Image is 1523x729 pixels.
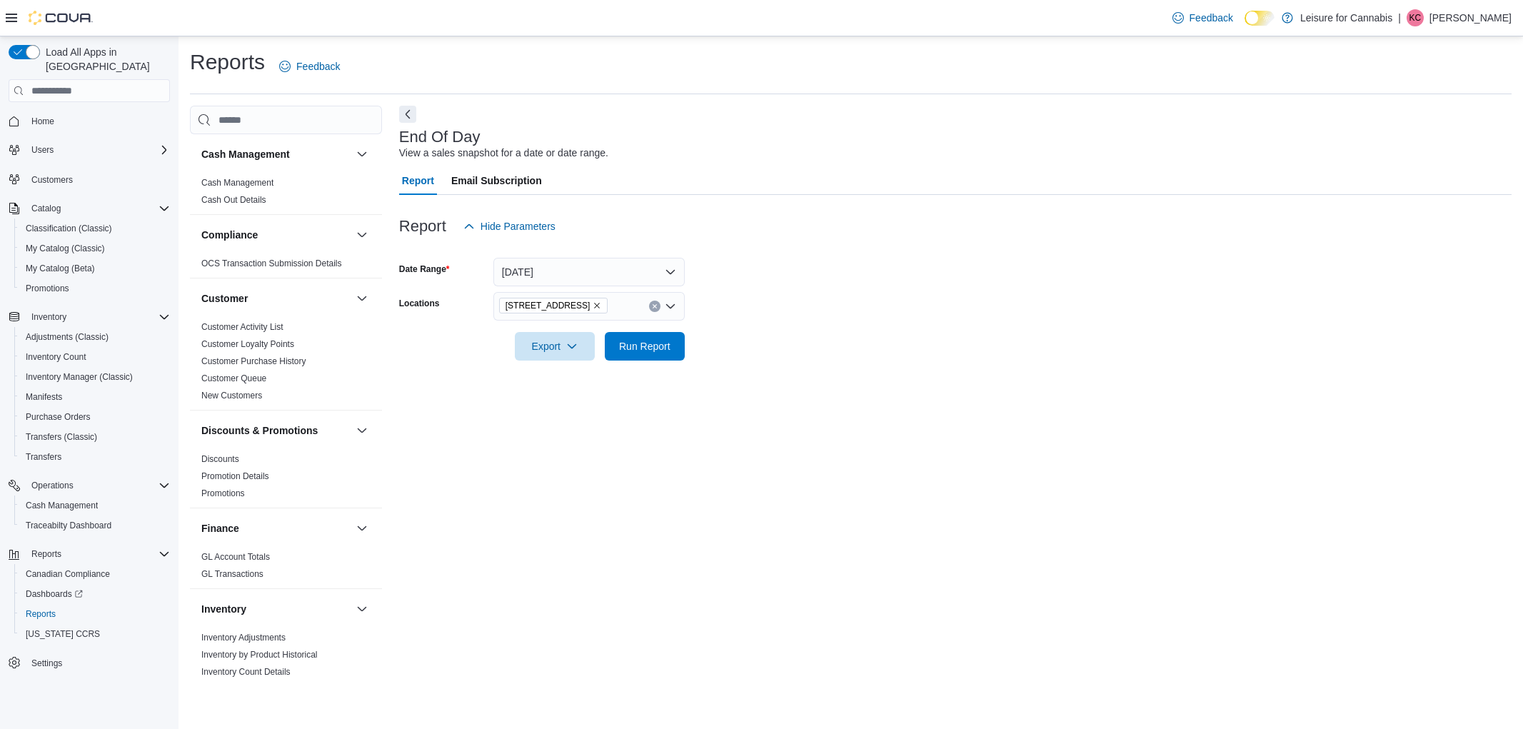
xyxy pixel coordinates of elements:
h3: Compliance [201,228,258,242]
nav: Complex example [9,105,170,710]
button: My Catalog (Classic) [14,238,176,258]
a: GL Transactions [201,569,263,579]
h1: Reports [190,48,265,76]
a: Feedback [273,52,346,81]
span: Feedback [1190,11,1233,25]
span: Inventory Manager (Classic) [26,371,133,383]
a: Purchase Orders [20,408,96,426]
span: Inventory by Product Historical [201,649,318,660]
span: Reports [26,546,170,563]
span: Transfers (Classic) [20,428,170,446]
div: Customer [190,318,382,410]
span: Cash Out Details [201,194,266,206]
a: Cash Management [201,178,273,188]
button: Inventory [3,307,176,327]
span: Users [31,144,54,156]
a: Promotion Details [201,471,269,481]
button: Customer [353,290,371,307]
p: | [1398,9,1401,26]
span: Cash Management [201,177,273,188]
label: Date Range [399,263,450,275]
button: Inventory [26,308,72,326]
a: Canadian Compliance [20,565,116,583]
button: Manifests [14,387,176,407]
h3: End Of Day [399,129,481,146]
a: Classification (Classic) [20,220,118,237]
span: Promotions [20,280,170,297]
h3: Inventory [201,602,246,616]
span: Adjustments (Classic) [20,328,170,346]
span: Dashboards [20,585,170,603]
button: Inventory Count [14,347,176,367]
h3: Discounts & Promotions [201,423,318,438]
h3: Report [399,218,446,235]
button: Inventory [353,600,371,618]
button: Traceabilty Dashboard [14,516,176,536]
span: Traceabilty Dashboard [20,517,170,534]
a: Customer Activity List [201,322,283,332]
span: Manifests [26,391,62,403]
span: Promotion Details [201,471,269,482]
button: Cash Management [14,496,176,516]
span: My Catalog (Beta) [26,263,95,274]
a: Customer Purchase History [201,356,306,366]
a: Inventory Manager (Classic) [20,368,139,386]
span: Cash Management [20,497,170,514]
h3: Finance [201,521,239,536]
a: Cash Out Details [201,195,266,205]
a: Customer Queue [201,373,266,383]
span: Load All Apps in [GEOGRAPHIC_DATA] [40,45,170,74]
button: Operations [26,477,79,494]
span: Home [26,112,170,130]
span: New Customers [201,390,262,401]
span: Purchase Orders [20,408,170,426]
span: Feedback [296,59,340,74]
button: Inventory [201,602,351,616]
span: Inventory Manager (Classic) [20,368,170,386]
span: Catalog [26,200,170,217]
button: Purchase Orders [14,407,176,427]
span: Purchase Orders [26,411,91,423]
span: Settings [26,654,170,672]
span: OCS Transaction Submission Details [201,258,342,269]
span: 3121 W. Broadway [499,298,608,313]
a: Feedback [1167,4,1239,32]
span: Transfers (Classic) [26,431,97,443]
span: Promotions [26,283,69,294]
div: Kyna Crumley [1407,9,1424,26]
a: My Catalog (Classic) [20,240,111,257]
a: Inventory Adjustments [201,633,286,643]
span: Classification (Classic) [26,223,112,234]
a: Promotions [201,488,245,498]
span: [STREET_ADDRESS] [506,298,590,313]
span: Email Subscription [451,166,542,195]
button: Reports [26,546,67,563]
a: GL Account Totals [201,552,270,562]
div: Cash Management [190,174,382,214]
span: Reports [31,548,61,560]
span: Transfers [20,448,170,466]
span: Customer Queue [201,373,266,384]
a: Adjustments (Classic) [20,328,114,346]
label: Locations [399,298,440,309]
span: Report [402,166,434,195]
span: Adjustments (Classic) [26,331,109,343]
a: Traceabilty Dashboard [20,517,117,534]
a: Discounts [201,454,239,464]
span: Reports [26,608,56,620]
div: Discounts & Promotions [190,451,382,508]
span: [US_STATE] CCRS [26,628,100,640]
a: New Customers [201,391,262,401]
button: Inventory Manager (Classic) [14,367,176,387]
span: Inventory [31,311,66,323]
span: Dashboards [26,588,83,600]
a: My Catalog (Beta) [20,260,101,277]
button: Discounts & Promotions [201,423,351,438]
a: Dashboards [20,585,89,603]
button: Home [3,111,176,131]
button: Transfers [14,447,176,467]
button: Open list of options [665,301,676,312]
a: Inventory by Product Historical [201,650,318,660]
button: Adjustments (Classic) [14,327,176,347]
